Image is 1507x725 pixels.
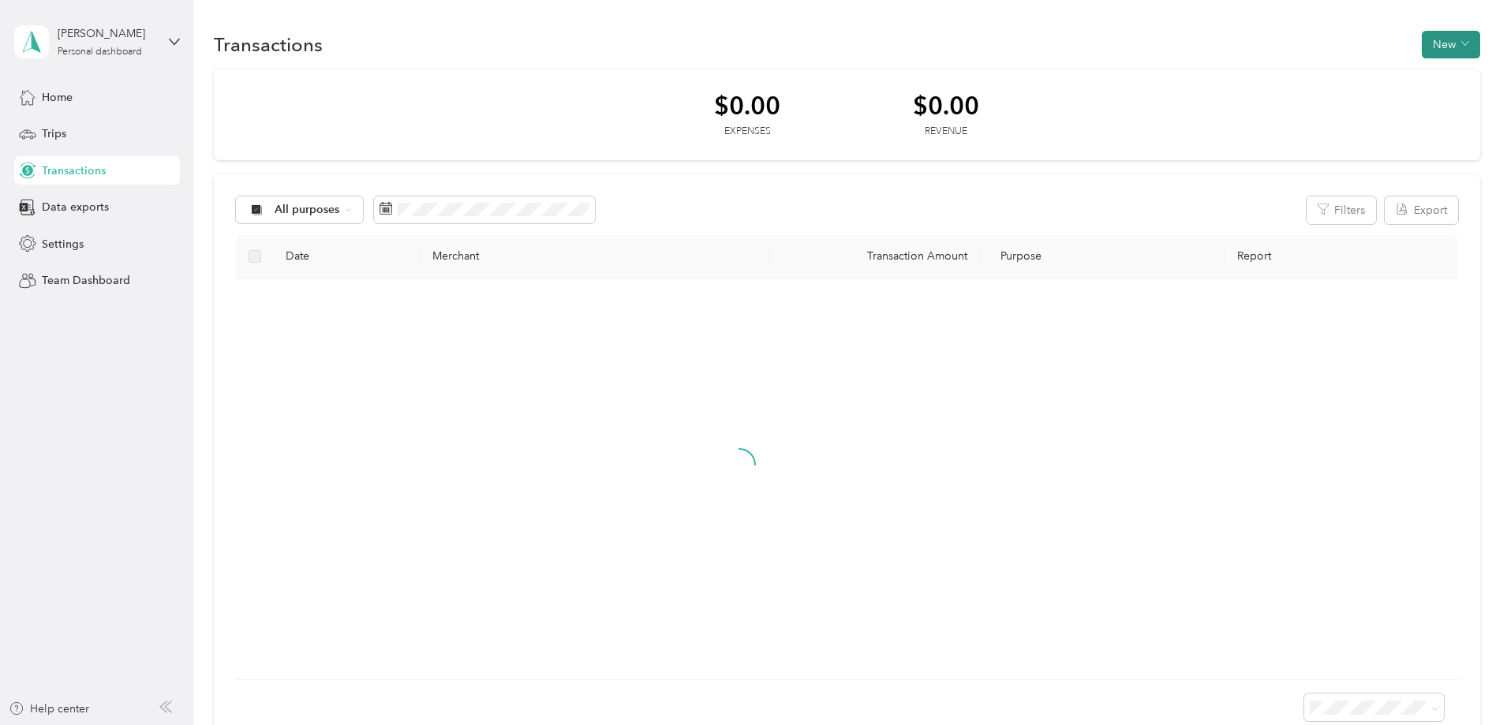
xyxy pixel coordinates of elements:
[273,235,420,278] th: Date
[1419,637,1507,725] iframe: Everlance-gr Chat Button Frame
[42,125,66,142] span: Trips
[770,235,980,278] th: Transaction Amount
[58,47,142,57] div: Personal dashboard
[420,235,769,278] th: Merchant
[1225,235,1458,278] th: Report
[42,236,84,252] span: Settings
[714,92,780,119] div: $0.00
[214,36,323,53] h1: Transactions
[913,92,979,119] div: $0.00
[42,163,106,179] span: Transactions
[42,89,73,106] span: Home
[9,701,89,717] button: Help center
[1422,31,1480,58] button: New
[913,125,979,139] div: Revenue
[42,272,130,289] span: Team Dashboard
[1385,196,1458,224] button: Export
[993,249,1042,263] span: Purpose
[42,199,109,215] span: Data exports
[275,204,340,215] span: All purposes
[1307,196,1376,224] button: Filters
[58,25,156,42] div: [PERSON_NAME]
[714,125,780,139] div: Expenses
